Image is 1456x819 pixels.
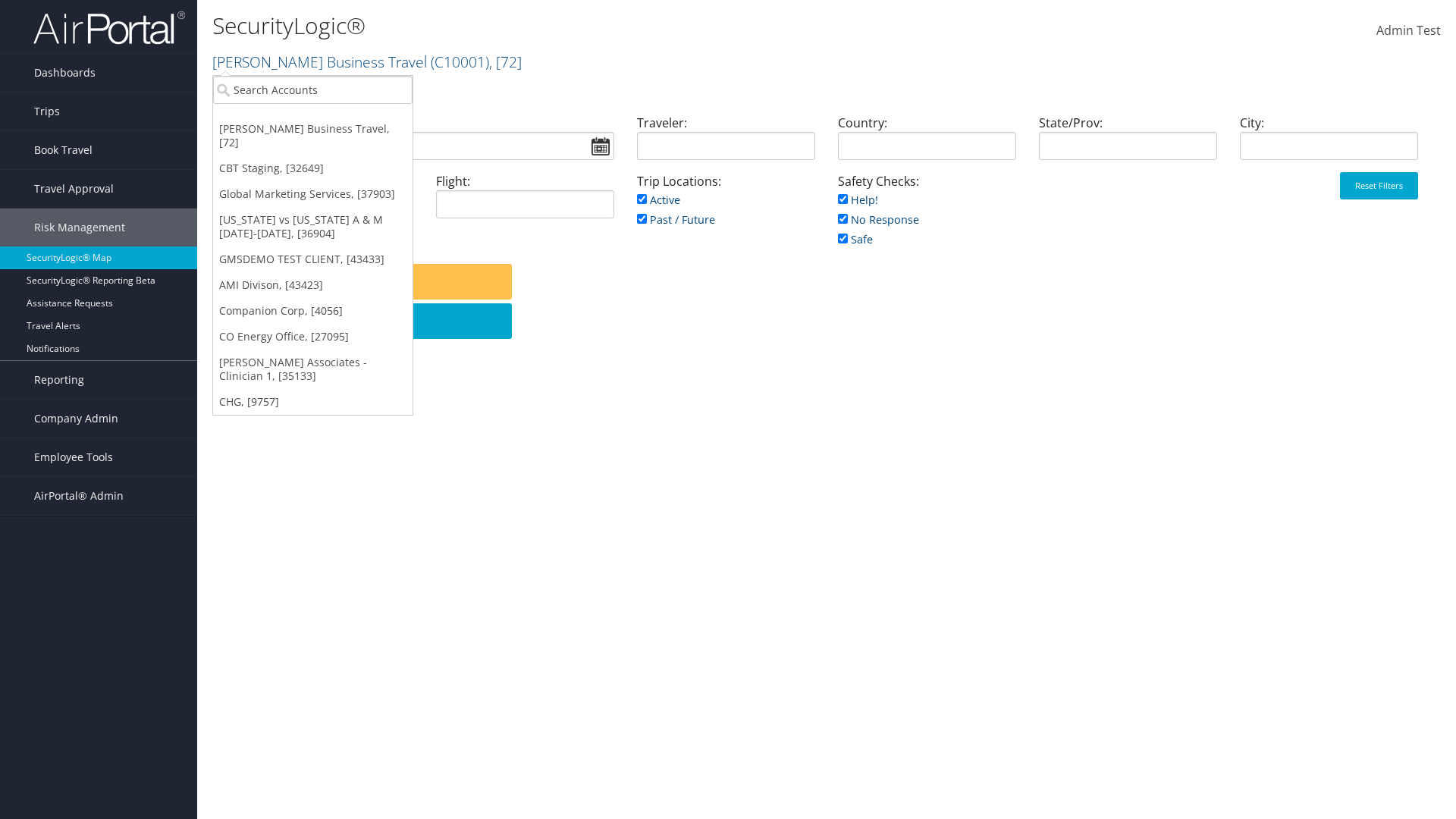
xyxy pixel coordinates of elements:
[637,193,680,207] a: Active
[827,172,1028,264] div: Safety Checks:
[34,361,84,399] span: Reporting
[213,350,413,389] a: [PERSON_NAME] Associates - Clinician 1, [35133]
[213,389,413,415] a: CHG, [9757]
[213,298,413,324] a: Companion Corp, [4056]
[489,52,522,72] span: , [ 72 ]
[34,477,124,515] span: AirPortal® Admin
[213,207,413,246] a: [US_STATE] vs [US_STATE] A & M [DATE]-[DATE], [36904]
[1376,22,1441,39] span: Admin Test
[34,93,60,130] span: Trips
[838,212,919,227] a: No Response
[213,76,413,104] input: Search Accounts
[34,209,125,246] span: Risk Management
[431,52,489,72] span: ( C10001 )
[425,172,626,231] div: Flight:
[626,172,827,244] div: Trip Locations:
[1028,114,1228,172] div: State/Prov:
[34,400,118,438] span: Company Admin
[212,80,1031,99] p: Filter:
[827,114,1028,172] div: Country:
[34,438,113,476] span: Employee Tools
[34,131,93,169] span: Book Travel
[626,114,827,172] div: Traveler:
[1340,172,1418,199] button: Reset Filters
[637,212,715,227] a: Past / Future
[212,10,1031,42] h1: SecurityLogic®
[213,116,413,155] a: [PERSON_NAME] Business Travel, [72]
[213,324,413,350] a: CO Energy Office, [27095]
[1228,114,1429,172] div: City:
[213,272,413,298] a: AMI Divison, [43423]
[213,181,413,207] a: Global Marketing Services, [37903]
[1376,8,1441,55] a: Admin Test
[34,170,114,208] span: Travel Approval
[838,232,873,246] a: Safe
[838,193,878,207] a: Help!
[213,155,413,181] a: CBT Staging, [32649]
[34,54,96,92] span: Dashboards
[33,10,185,45] img: airportal-logo.png
[212,52,522,72] a: [PERSON_NAME] Business Travel
[213,246,413,272] a: GMSDEMO TEST CLIENT, [43433]
[224,114,626,172] div: Travel Date Range:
